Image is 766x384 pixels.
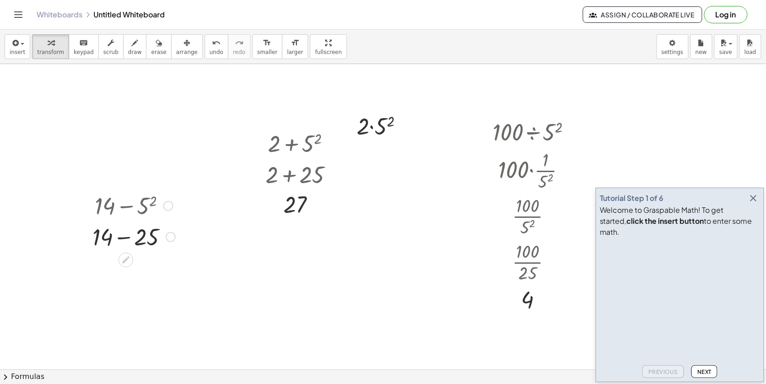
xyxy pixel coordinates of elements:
span: load [744,49,756,55]
i: format_size [263,38,272,49]
div: Edit math [119,253,133,267]
span: fullscreen [315,49,342,55]
span: draw [128,49,142,55]
span: larger [287,49,303,55]
button: insert [5,34,30,59]
button: settings [657,34,689,59]
button: undoundo [205,34,228,59]
button: Log in [704,6,748,23]
span: save [719,49,732,55]
button: save [714,34,738,59]
button: format_sizesmaller [252,34,282,59]
i: undo [212,38,221,49]
button: format_sizelarger [282,34,308,59]
a: Whiteboards [37,10,82,19]
button: redoredo [228,34,250,59]
span: undo [210,49,223,55]
span: keypad [74,49,94,55]
button: arrange [171,34,203,59]
span: erase [151,49,166,55]
button: draw [123,34,147,59]
button: new [690,34,712,59]
button: transform [32,34,69,59]
div: Welcome to Graspable Math! To get started, to enter some math. [600,205,760,238]
b: click the insert button [627,216,704,226]
i: keyboard [79,38,88,49]
button: Toggle navigation [11,7,26,22]
span: smaller [257,49,277,55]
span: insert [10,49,25,55]
span: arrange [176,49,198,55]
span: redo [233,49,245,55]
span: scrub [103,49,119,55]
i: redo [235,38,244,49]
span: Assign / Collaborate Live [591,11,695,19]
i: format_size [291,38,299,49]
button: erase [146,34,171,59]
button: keyboardkeypad [69,34,99,59]
button: fullscreen [310,34,347,59]
span: settings [662,49,684,55]
button: load [739,34,761,59]
button: Assign / Collaborate Live [583,6,702,23]
div: Tutorial Step 1 of 6 [600,193,664,204]
button: scrub [98,34,124,59]
span: transform [37,49,64,55]
button: Next [691,365,717,378]
span: Next [697,368,712,375]
span: new [695,49,707,55]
